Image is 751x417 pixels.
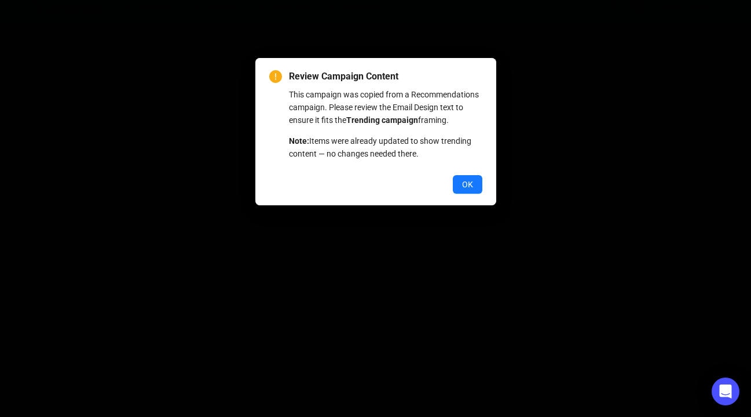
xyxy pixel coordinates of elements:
[462,178,473,191] span: OK
[453,175,482,194] button: OK
[289,135,482,160] p: Items were already updated to show trending content — no changes needed there.
[289,88,482,126] p: This campaign was copied from a Recommendations campaign. Please review the Email Design text to ...
[289,70,482,84] span: Review Campaign Content
[289,136,309,146] strong: Note:
[346,115,418,125] strong: Trending campaign
[269,70,282,83] span: exclamation-circle
[712,378,739,405] div: Open Intercom Messenger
